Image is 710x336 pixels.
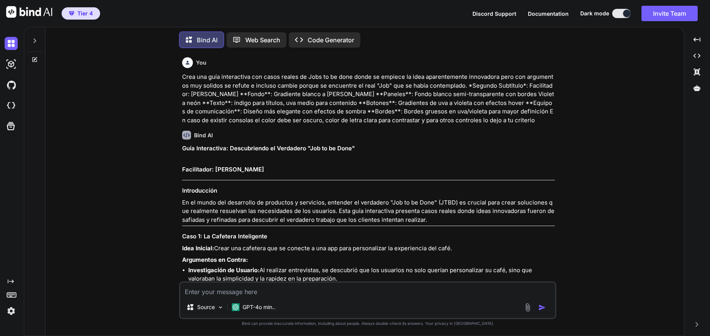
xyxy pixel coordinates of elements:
[232,303,239,311] img: GPT-4o mini
[188,266,555,283] li: Al realizar entrevistas, se descubrió que los usuarios no solo querían personalizar su café, sino...
[62,7,100,20] button: premiumTier 4
[5,304,18,318] img: settings
[197,35,218,45] p: Bind AI
[182,144,555,153] h1: Guía Interactiva: Descubriendo el Verdadero "Job to be Done"
[523,303,532,312] img: attachment
[182,244,555,253] p: Crear una cafetera que se conecte a una app para personalizar la experiencia del café.
[69,11,74,16] img: premium
[6,6,52,18] img: Bind AI
[538,304,546,311] img: icon
[182,186,555,195] h3: Introducción
[196,59,206,67] h6: You
[5,99,18,112] img: cloudideIcon
[194,131,213,139] h6: Bind AI
[179,321,556,326] p: Bind can provide inaccurate information, including about people. Always double-check its answers....
[182,232,555,241] h3: Caso 1: La Cafetera Inteligente
[528,10,569,17] span: Documentation
[217,304,224,311] img: Pick Models
[5,37,18,50] img: darkChat
[308,35,354,45] p: Code Generator
[5,78,18,91] img: githubDark
[182,198,555,225] p: En el mundo del desarrollo de productos y servicios, entender el verdadero "Job to be Done" (JTBD...
[528,10,569,18] button: Documentation
[182,73,555,125] p: Crea una guía interactiva con casos reales de Jobs to be done donde se empiece la idea aparenteme...
[472,10,516,17] span: Discord Support
[182,245,214,252] strong: Idea Inicial:
[197,303,215,311] p: Source
[182,165,555,174] h2: Facilitador: [PERSON_NAME]
[472,10,516,18] button: Discord Support
[77,10,93,17] span: Tier 4
[245,35,280,45] p: Web Search
[182,256,248,263] strong: Argumentos en Contra:
[580,10,609,17] span: Dark mode
[5,58,18,71] img: darkAi-studio
[243,303,275,311] p: GPT-4o min..
[188,266,260,274] strong: Investigación de Usuario:
[641,6,698,21] button: Invite Team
